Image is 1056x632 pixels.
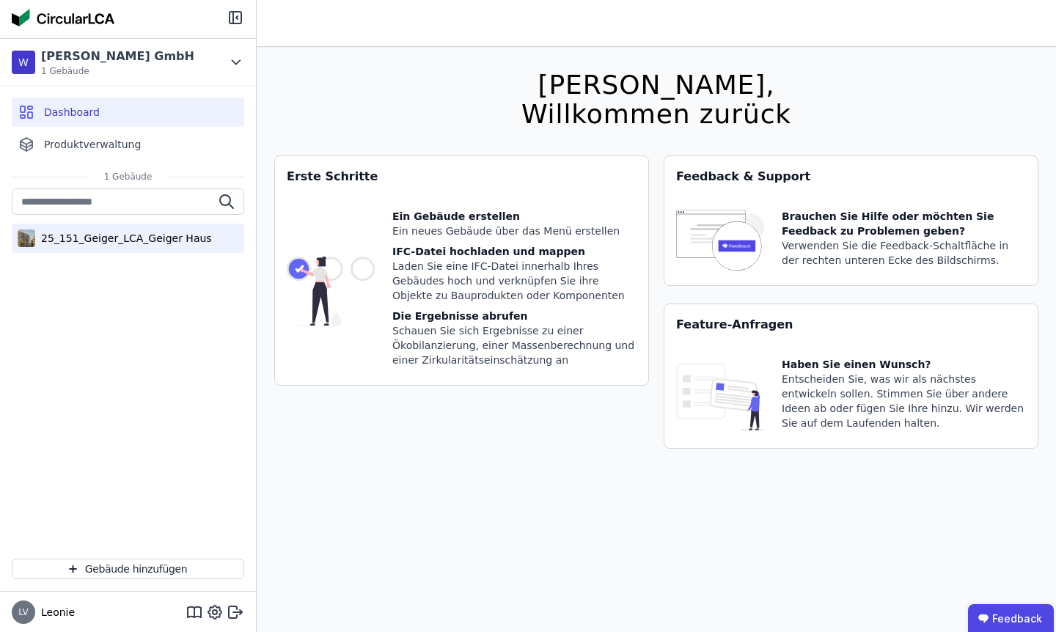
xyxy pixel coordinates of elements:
span: LV [18,608,29,617]
span: Produktverwaltung [44,137,141,152]
div: Ein neues Gebäude über das Menü erstellen [392,224,637,238]
div: Entscheiden Sie, was wir als nächstes entwickeln sollen. Stimmen Sie über andere Ideen ab oder fü... [782,372,1026,430]
img: getting_started_tile-DrF_GRSv.svg [287,209,375,373]
img: feedback-icon-HCTs5lye.svg [676,209,764,273]
div: IFC-Datei hochladen und mappen [392,244,637,259]
img: Concular [12,9,114,26]
div: Feedback & Support [664,156,1038,197]
span: Leonie [35,605,75,620]
div: [PERSON_NAME], [521,70,791,100]
div: [PERSON_NAME] GmbH [41,48,194,65]
div: 25_151_Geiger_LCA_Geiger Haus [35,231,212,246]
img: feature_request_tile-UiXE1qGU.svg [676,357,764,436]
span: 1 Gebäude [41,65,194,77]
div: Feature-Anfragen [664,304,1038,345]
div: Brauchen Sie Hilfe oder möchten Sie Feedback zu Problemen geben? [782,209,1026,238]
div: Die Ergebnisse abrufen [392,309,637,323]
img: 25_151_Geiger_LCA_Geiger Haus [18,227,35,250]
div: Laden Sie eine IFC-Datei innerhalb Ihres Gebäudes hoch und verknüpfen Sie ihre Objekte zu Bauprod... [392,259,637,303]
span: Dashboard [44,105,100,120]
span: 1 Gebäude [89,171,167,183]
div: W [12,51,35,74]
div: Haben Sie einen Wunsch? [782,357,1026,372]
div: Willkommen zurück [521,100,791,129]
div: Erste Schritte [275,156,648,197]
div: Ein Gebäude erstellen [392,209,637,224]
div: Verwenden Sie die Feedback-Schaltfläche in der rechten unteren Ecke des Bildschirms. [782,238,1026,268]
button: Gebäude hinzufügen [12,559,244,579]
div: Schauen Sie sich Ergebnisse zu einer Ökobilanzierung, einer Massenberechnung und einer Zirkularit... [392,323,637,367]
